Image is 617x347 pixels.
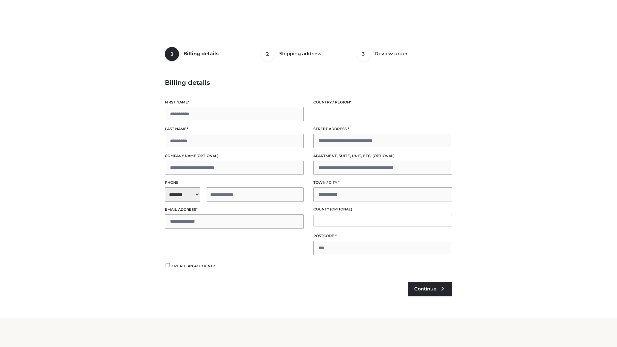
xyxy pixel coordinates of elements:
[372,154,395,158] span: (optional)
[313,233,452,239] label: Postcode
[408,282,452,296] a: Continue
[165,99,304,105] label: First name
[165,180,304,186] label: Phone
[165,263,171,267] input: Create an account?
[165,153,304,159] label: Company name
[313,206,452,212] label: County
[313,126,452,132] label: Street address
[414,286,436,292] span: Continue
[313,99,452,105] label: Country / Region
[196,154,219,158] span: (optional)
[313,180,452,186] label: Town / City
[165,207,304,213] label: Email address
[165,126,304,132] label: Last name
[330,207,352,211] span: (optional)
[313,153,452,159] label: Apartment, suite, unit, etc.
[165,79,452,86] h3: Billing details
[172,264,215,268] span: Create an account?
